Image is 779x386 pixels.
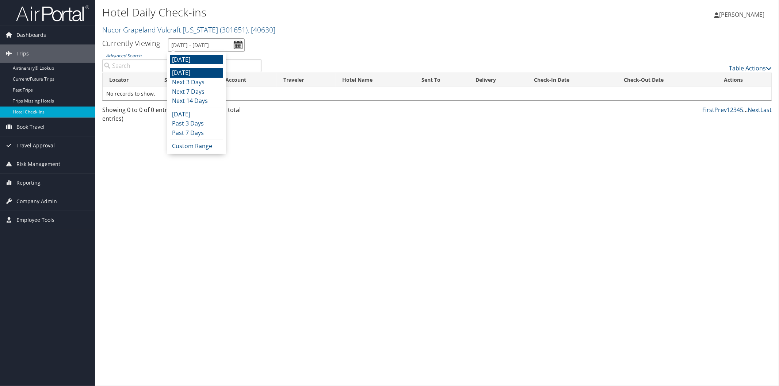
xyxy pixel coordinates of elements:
[170,142,223,151] li: Custom Range
[106,53,141,59] a: Advanced Search
[170,78,223,87] li: Next 3 Days
[729,64,772,72] a: Table Actions
[16,26,46,44] span: Dashboards
[168,38,245,52] input: [DATE] - [DATE]
[219,73,277,87] th: Account: activate to sort column ascending
[16,155,60,173] span: Risk Management
[16,192,57,211] span: Company Admin
[170,96,223,106] li: Next 14 Days
[727,106,730,114] a: 1
[733,106,737,114] a: 3
[16,211,54,229] span: Employee Tools
[16,174,41,192] span: Reporting
[743,106,748,114] span: …
[415,73,469,87] th: Sent To: activate to sort column ascending
[103,87,771,100] td: No records to show.
[469,73,527,87] th: Delivery: activate to sort column ascending
[336,73,415,87] th: Hotel Name: activate to sort column ascending
[248,25,275,35] span: , [ 40630 ]
[170,128,223,138] li: Past 7 Days
[714,106,727,114] a: Prev
[737,106,740,114] a: 4
[617,73,717,87] th: Check-Out Date: activate to sort column ascending
[170,110,223,119] li: [DATE]
[102,59,261,72] input: Advanced Search
[16,5,89,22] img: airportal-logo.png
[527,73,618,87] th: Check-In Date: activate to sort column ascending
[717,73,771,87] th: Actions
[16,45,29,63] span: Trips
[16,118,45,136] span: Book Travel
[170,68,223,78] li: [DATE]
[277,73,336,87] th: Traveler: activate to sort column ascending
[719,11,764,19] span: [PERSON_NAME]
[102,25,275,35] a: Nucor Grapeland Vulcraft [US_STATE]
[760,106,772,114] a: Last
[702,106,714,114] a: First
[170,55,223,65] li: [DATE]
[740,106,743,114] a: 5
[730,106,733,114] a: 2
[158,73,219,87] th: Segment: activate to sort column ascending
[102,38,160,48] h3: Currently Viewing
[102,5,549,20] h1: Hotel Daily Check-ins
[16,136,55,155] span: Travel Approval
[170,87,223,97] li: Next 7 Days
[103,73,158,87] th: Locator: activate to sort column ascending
[102,105,261,127] div: Showing 0 to 0 of 0 entries (filtered from NaN total entries)
[748,106,760,114] a: Next
[220,25,248,35] span: ( 301651 )
[170,119,223,128] li: Past 3 Days
[714,4,772,26] a: [PERSON_NAME]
